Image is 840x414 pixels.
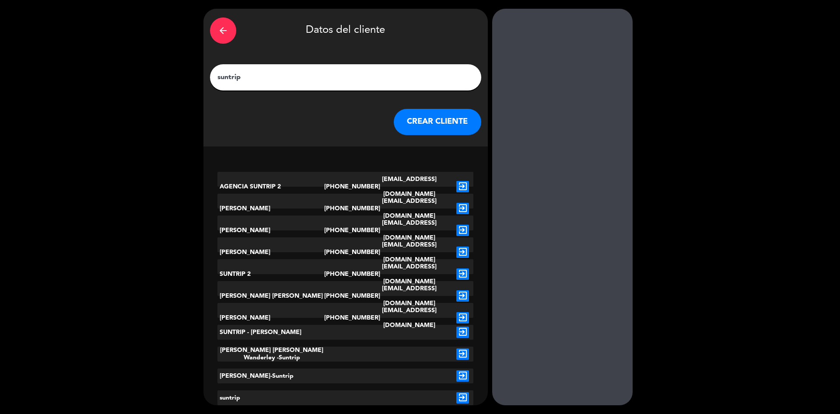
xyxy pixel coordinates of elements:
div: [EMAIL_ADDRESS][DOMAIN_NAME] [367,194,452,223]
div: [PHONE_NUMBER] [324,303,367,333]
div: suntrip [217,390,324,405]
div: SUNTRIP - [PERSON_NAME] [217,325,324,340]
i: exit_to_app [456,312,469,324]
div: [EMAIL_ADDRESS][DOMAIN_NAME] [367,281,452,311]
i: exit_to_app [456,247,469,258]
i: exit_to_app [456,225,469,236]
i: exit_to_app [456,181,469,192]
div: [EMAIL_ADDRESS][DOMAIN_NAME] [367,216,452,245]
div: SUNTRIP 2 [217,259,324,289]
div: [PERSON_NAME] [217,216,324,245]
div: [PERSON_NAME]-Suntrip [217,369,324,383]
i: exit_to_app [456,268,469,280]
div: [PHONE_NUMBER] [324,281,367,311]
i: exit_to_app [456,370,469,382]
div: [PERSON_NAME] [PERSON_NAME] [217,281,324,311]
div: [PHONE_NUMBER] [324,237,367,267]
div: [PERSON_NAME] [217,237,324,267]
div: [PHONE_NUMBER] [324,259,367,289]
i: arrow_back [218,25,228,36]
div: [PERSON_NAME] [PERSON_NAME] Wanderley -Suntrip [217,347,324,362]
i: exit_to_app [456,327,469,338]
div: [PHONE_NUMBER] [324,194,367,223]
div: [EMAIL_ADDRESS][DOMAIN_NAME] [367,172,452,202]
i: exit_to_app [456,203,469,214]
i: exit_to_app [456,348,469,360]
div: [PHONE_NUMBER] [324,172,367,202]
div: [PERSON_NAME] [217,194,324,223]
i: exit_to_app [456,392,469,404]
div: AGENCIA SUNTRIP 2 [217,172,324,202]
div: [EMAIL_ADDRESS][DOMAIN_NAME] [367,237,452,267]
div: [EMAIL_ADDRESS][DOMAIN_NAME] [367,259,452,289]
button: CREAR CLIENTE [394,109,481,135]
div: [PHONE_NUMBER] [324,216,367,245]
div: [PERSON_NAME] [217,303,324,333]
div: Datos del cliente [210,15,481,46]
i: exit_to_app [456,290,469,302]
input: Escriba nombre, correo electrónico o número de teléfono... [217,71,475,83]
div: [EMAIL_ADDRESS][DOMAIN_NAME] [367,303,452,333]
